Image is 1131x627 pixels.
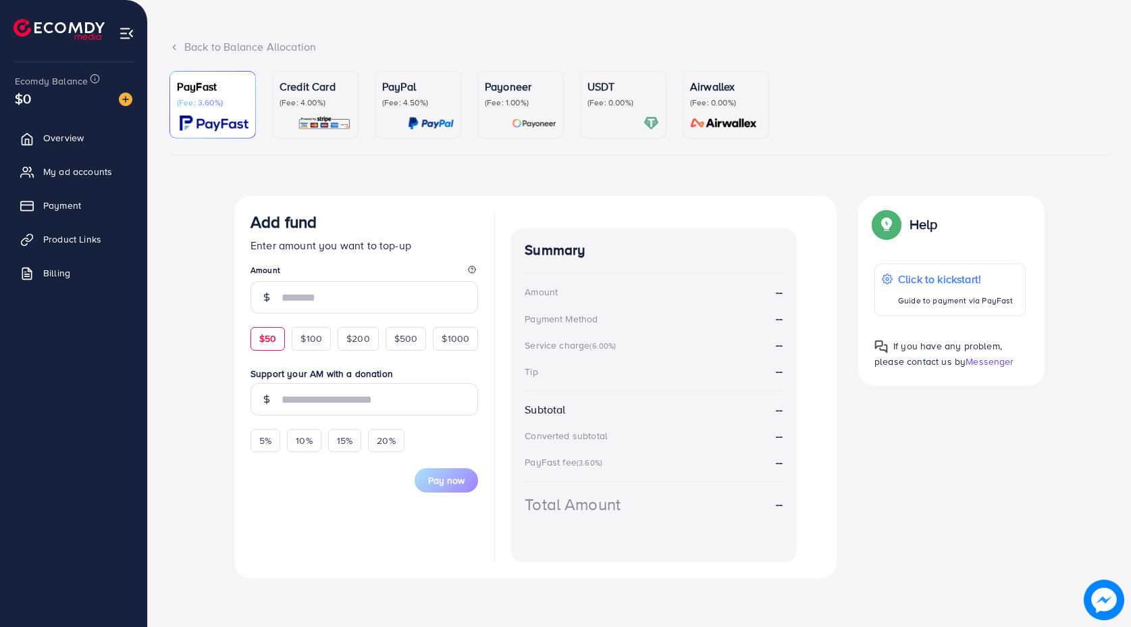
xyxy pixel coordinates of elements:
[251,212,317,232] h3: Add fund
[298,116,351,131] img: card
[382,97,454,108] p: (Fee: 4.50%)
[15,89,31,108] span: $0
[776,428,783,444] strong: --
[14,19,105,40] img: logo
[10,259,137,286] a: Billing
[442,332,469,345] span: $1000
[525,242,783,259] h4: Summary
[177,97,248,108] p: (Fee: 3.60%)
[910,216,938,232] p: Help
[415,468,478,493] button: Pay now
[776,337,783,352] strong: --
[377,434,395,447] span: 20%
[428,474,465,487] span: Pay now
[776,455,783,470] strong: --
[251,237,478,253] p: Enter amount you want to top-up
[525,365,537,378] div: Tip
[10,158,137,185] a: My ad accounts
[43,131,84,145] span: Overview
[512,116,556,131] img: card
[1084,580,1124,620] img: image
[577,457,602,468] small: (3.60%)
[874,212,899,236] img: Popup guide
[394,332,418,345] span: $500
[686,116,762,131] img: card
[251,264,478,281] legend: Amount
[690,97,762,108] p: (Fee: 0.00%)
[259,332,276,345] span: $50
[169,39,1109,55] div: Back to Balance Allocation
[525,429,608,443] div: Converted subtotal
[587,78,659,95] p: USDT
[10,192,137,219] a: Payment
[776,284,783,300] strong: --
[525,312,598,326] div: Payment Method
[874,339,1002,368] span: If you have any problem, please contact us by
[382,78,454,95] p: PayPal
[280,97,351,108] p: (Fee: 4.00%)
[43,199,81,212] span: Payment
[43,266,70,280] span: Billing
[525,285,558,299] div: Amount
[43,165,112,178] span: My ad accounts
[776,363,783,378] strong: --
[874,340,888,353] img: Popup guide
[898,293,1013,309] p: Guide to payment via PayFast
[251,367,478,380] label: Support your AM with a donation
[776,402,783,418] strong: --
[589,341,616,351] small: (6.00%)
[525,402,565,418] div: Subtotal
[280,78,351,95] p: Credit Card
[337,434,352,447] span: 15%
[485,78,556,95] p: Payoneer
[10,124,137,151] a: Overview
[119,26,134,41] img: menu
[966,355,1014,368] span: Messenger
[525,455,606,469] div: PayFast fee
[296,434,312,447] span: 10%
[180,116,248,131] img: card
[10,226,137,253] a: Product Links
[300,332,322,345] span: $100
[485,97,556,108] p: (Fee: 1.00%)
[587,97,659,108] p: (Fee: 0.00%)
[776,311,783,326] strong: --
[525,338,620,352] div: Service charge
[259,434,271,447] span: 5%
[776,497,783,512] strong: --
[177,78,248,95] p: PayFast
[346,332,370,345] span: $200
[43,232,101,246] span: Product Links
[690,78,762,95] p: Airwallex
[119,93,132,106] img: image
[408,116,454,131] img: card
[898,271,1013,287] p: Click to kickstart!
[525,493,621,516] div: Total Amount
[15,74,88,88] span: Ecomdy Balance
[643,116,659,131] img: card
